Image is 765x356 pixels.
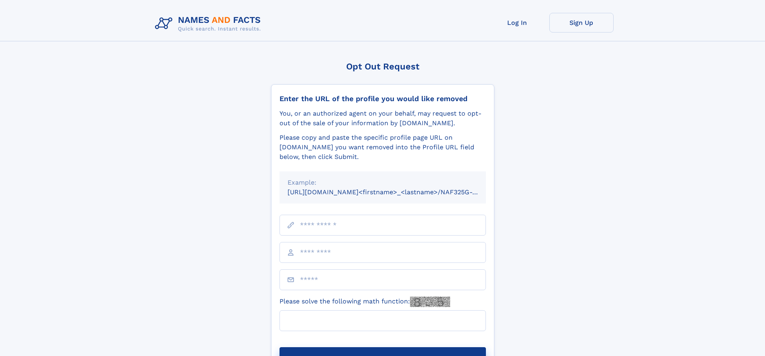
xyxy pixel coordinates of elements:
[279,109,486,128] div: You, or an authorized agent on your behalf, may request to opt-out of the sale of your informatio...
[279,133,486,162] div: Please copy and paste the specific profile page URL on [DOMAIN_NAME] you want removed into the Pr...
[288,178,478,187] div: Example:
[549,13,614,33] a: Sign Up
[485,13,549,33] a: Log In
[288,188,501,196] small: [URL][DOMAIN_NAME]<firstname>_<lastname>/NAF325G-xxxxxxxx
[271,61,494,71] div: Opt Out Request
[279,297,450,307] label: Please solve the following math function:
[152,13,267,35] img: Logo Names and Facts
[279,94,486,103] div: Enter the URL of the profile you would like removed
